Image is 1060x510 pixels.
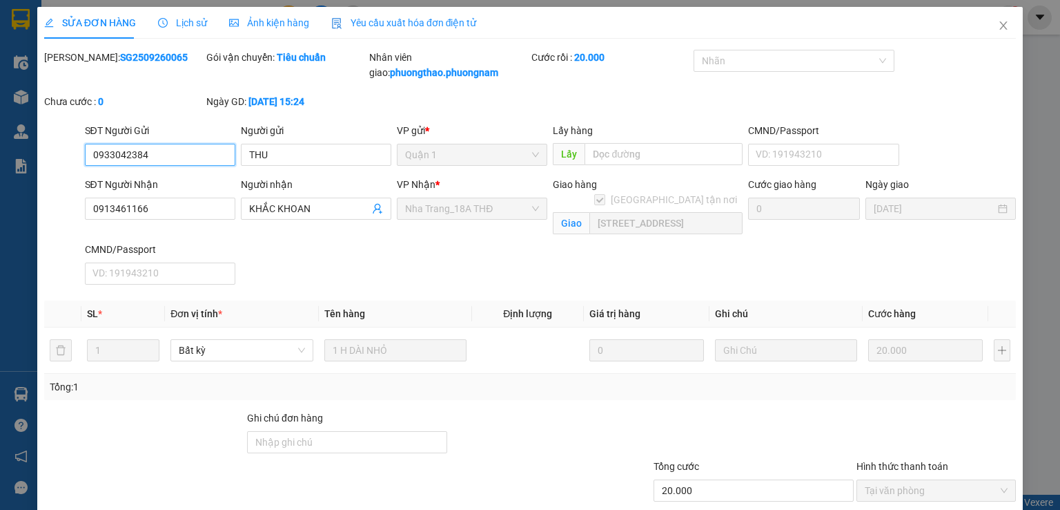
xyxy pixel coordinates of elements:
[868,308,916,319] span: Cước hàng
[748,198,860,220] input: Cước giao hàng
[277,52,326,63] b: Tiêu chuẩn
[748,123,899,138] div: CMND/Passport
[85,123,235,138] div: SĐT Người Gửi
[241,177,391,192] div: Người nhận
[984,7,1023,46] button: Close
[87,308,98,319] span: SL
[229,18,239,28] span: picture
[247,413,323,424] label: Ghi chú đơn hàng
[44,94,204,109] div: Chưa cước :
[324,339,467,361] input: VD: Bàn, Ghế
[405,144,539,165] span: Quận 1
[405,198,539,219] span: Nha Trang_18A THĐ
[158,18,168,28] span: clock-circle
[856,461,948,472] label: Hình thức thanh toán
[589,339,704,361] input: 0
[229,17,309,28] span: Ảnh kiện hàng
[331,17,477,28] span: Yêu cầu xuất hóa đơn điện tử
[50,379,410,395] div: Tổng: 1
[574,52,605,63] b: 20.000
[709,301,863,328] th: Ghi chú
[241,123,391,138] div: Người gửi
[44,17,136,28] span: SỬA ĐƠN HÀNG
[247,431,447,453] input: Ghi chú đơn hàng
[868,339,983,361] input: 0
[553,212,589,234] span: Giao
[158,17,207,28] span: Lịch sử
[390,67,498,78] b: phuongthao.phuongnam
[397,123,547,138] div: VP gửi
[865,480,1008,501] span: Tại văn phòng
[748,179,816,190] label: Cước giao hàng
[50,339,72,361] button: delete
[865,179,909,190] label: Ngày giao
[998,20,1009,31] span: close
[715,339,857,361] input: Ghi Chú
[654,461,699,472] span: Tổng cước
[994,339,1010,361] button: plus
[324,308,365,319] span: Tên hàng
[98,96,104,107] b: 0
[85,177,235,192] div: SĐT Người Nhận
[589,308,640,319] span: Giá trị hàng
[585,143,743,165] input: Dọc đường
[44,50,204,65] div: [PERSON_NAME]:
[553,143,585,165] span: Lấy
[372,203,383,214] span: user-add
[874,201,995,216] input: Ngày giao
[248,96,304,107] b: [DATE] 15:24
[85,242,235,257] div: CMND/Passport
[120,52,188,63] b: SG2509260065
[397,179,435,190] span: VP Nhận
[553,125,593,136] span: Lấy hàng
[369,50,529,80] div: Nhân viên giao:
[553,179,597,190] span: Giao hàng
[206,50,366,65] div: Gói vận chuyển:
[531,50,691,65] div: Cước rồi :
[179,340,304,361] span: Bất kỳ
[206,94,366,109] div: Ngày GD:
[170,308,222,319] span: Đơn vị tính
[589,212,743,234] input: Giao tận nơi
[44,18,54,28] span: edit
[605,192,743,207] span: [GEOGRAPHIC_DATA] tận nơi
[503,308,552,319] span: Định lượng
[331,18,342,29] img: icon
